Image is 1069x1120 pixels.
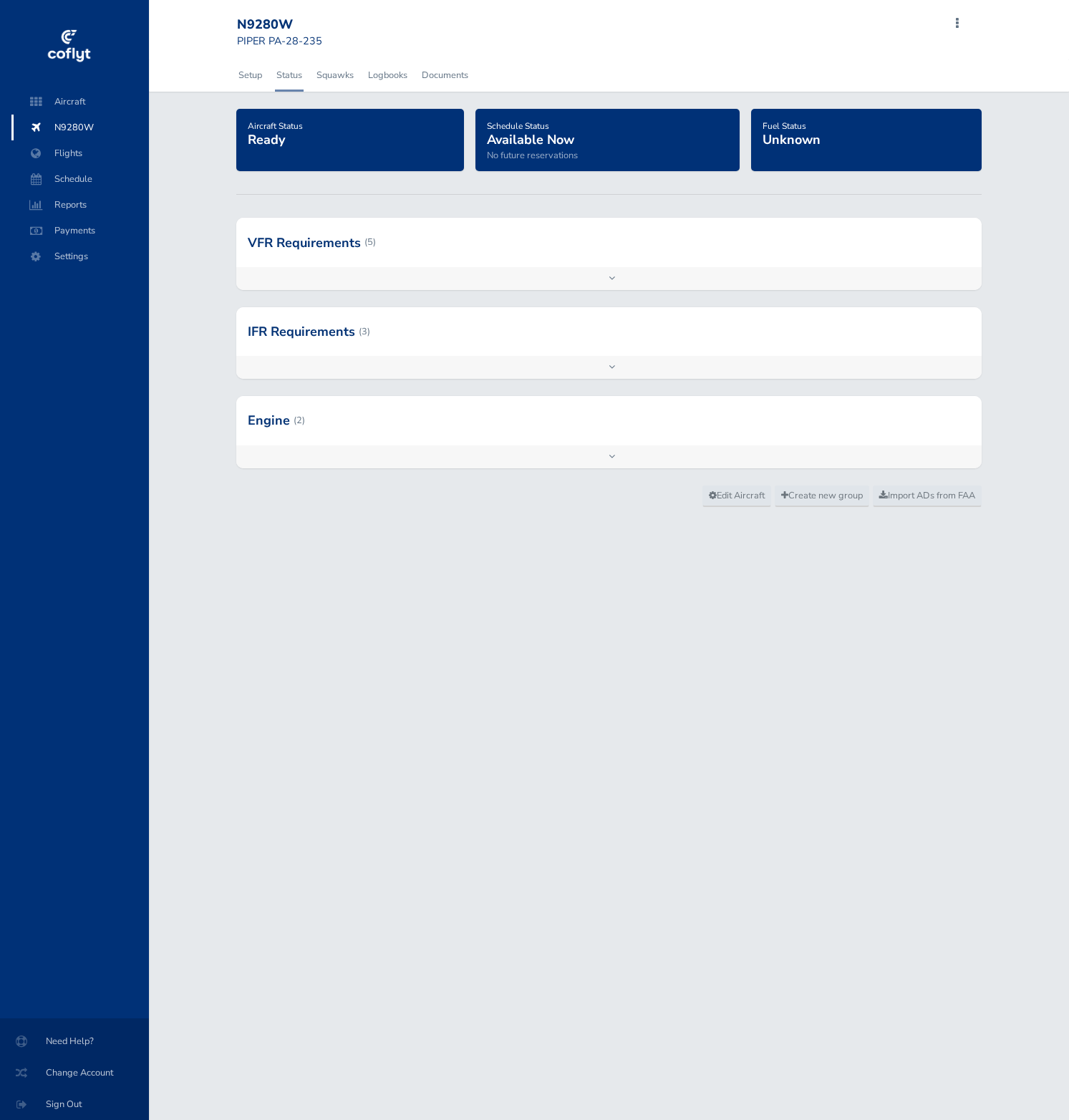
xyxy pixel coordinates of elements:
[17,1028,132,1054] span: Need Help?
[237,59,263,91] a: Setup
[237,17,340,33] div: N9280W
[420,59,470,91] a: Documents
[879,489,975,502] span: Import ADs from FAA
[26,243,135,269] span: Settings
[487,131,574,148] span: Available Now
[763,131,821,148] span: Unknown
[781,489,863,502] span: Create new group
[367,59,409,91] a: Logbooks
[275,59,304,91] a: Status
[248,120,303,132] span: Aircraft Status
[873,486,982,507] a: Import ADs from FAA
[487,120,549,132] span: Schedule Status
[248,131,285,148] span: Ready
[26,115,135,140] span: N9280W
[26,166,135,192] span: Schedule
[17,1091,132,1117] span: Sign Out
[26,192,135,218] span: Reports
[26,89,135,115] span: Aircraft
[775,486,869,507] a: Create new group
[26,218,135,243] span: Payments
[709,489,765,502] span: Edit Aircraft
[26,140,135,166] span: Flights
[487,116,574,149] a: Schedule StatusAvailable Now
[17,1060,132,1086] span: Change Account
[237,34,322,48] small: PIPER PA-28-235
[45,25,92,68] img: coflyt logo
[487,149,578,162] span: No future reservations
[763,120,806,132] span: Fuel Status
[315,59,355,91] a: Squawks
[702,486,771,507] a: Edit Aircraft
